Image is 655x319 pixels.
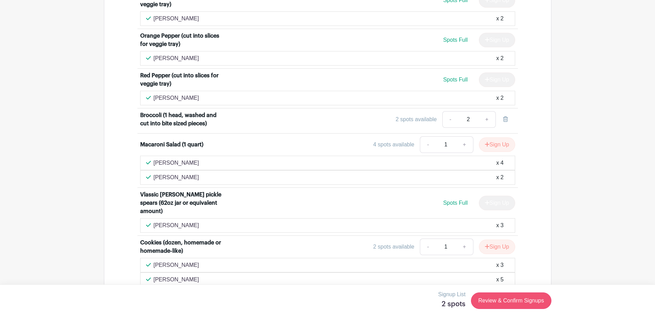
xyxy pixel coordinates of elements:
a: - [420,239,436,255]
p: [PERSON_NAME] [154,261,199,269]
div: Broccoli (1 head, washed and cut into bite sized pieces) [140,111,226,128]
div: x 2 [496,94,503,102]
div: 2 spots available [373,243,414,251]
div: Orange Pepper (cut into slices for veggie tray) [140,32,226,48]
p: [PERSON_NAME] [154,14,199,23]
div: x 5 [496,275,503,284]
p: [PERSON_NAME] [154,173,199,182]
div: 2 spots available [396,115,437,124]
div: x 2 [496,54,503,62]
div: x 3 [496,261,503,269]
span: Spots Full [443,37,468,43]
div: x 4 [496,159,503,167]
a: - [442,111,458,128]
p: [PERSON_NAME] [154,159,199,167]
div: Cookies (dozen, homemade or homemade-like) [140,239,226,255]
p: [PERSON_NAME] [154,275,199,284]
button: Sign Up [479,137,515,152]
div: Red Pepper (cut into slices for veggie tray) [140,71,226,88]
div: x 2 [496,173,503,182]
p: [PERSON_NAME] [154,94,199,102]
button: Sign Up [479,240,515,254]
span: Spots Full [443,200,468,206]
span: Spots Full [443,77,468,83]
a: + [478,111,495,128]
p: [PERSON_NAME] [154,54,199,62]
div: Macaroni Salad (1 quart) [140,141,203,149]
a: + [456,239,473,255]
p: Signup List [438,290,465,299]
div: x 3 [496,221,503,230]
h5: 2 spots [438,300,465,308]
a: Review & Confirm Signups [471,292,551,309]
div: Vlassic [PERSON_NAME] pickle spears (62oz jar or equivalent amount) [140,191,226,215]
a: + [456,136,473,153]
div: 4 spots available [373,141,414,149]
a: - [420,136,436,153]
p: [PERSON_NAME] [154,221,199,230]
div: x 2 [496,14,503,23]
